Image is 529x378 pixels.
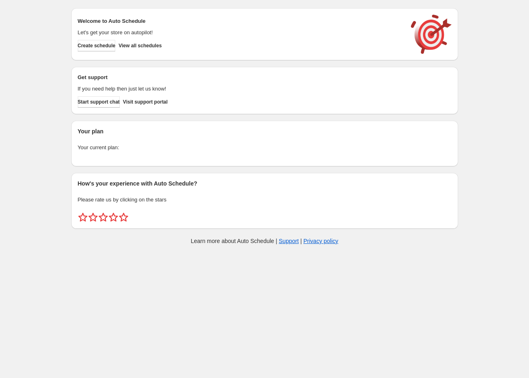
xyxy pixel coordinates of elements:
[78,196,452,204] p: Please rate us by clicking on the stars
[279,238,299,244] a: Support
[78,144,452,152] p: Your current plan:
[78,42,116,49] span: Create schedule
[78,179,452,188] h2: How's your experience with Auto Schedule?
[303,238,338,244] a: Privacy policy
[78,29,403,37] p: Let's get your store on autopilot!
[78,96,120,108] a: Start support chat
[78,73,403,82] h2: Get support
[123,99,168,105] span: Visit support portal
[78,17,403,25] h2: Welcome to Auto Schedule
[119,40,162,51] button: View all schedules
[78,127,452,135] h2: Your plan
[119,42,162,49] span: View all schedules
[123,96,168,108] a: Visit support portal
[78,85,403,93] p: If you need help then just let us know!
[78,99,120,105] span: Start support chat
[78,40,116,51] button: Create schedule
[191,237,338,245] p: Learn more about Auto Schedule | |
